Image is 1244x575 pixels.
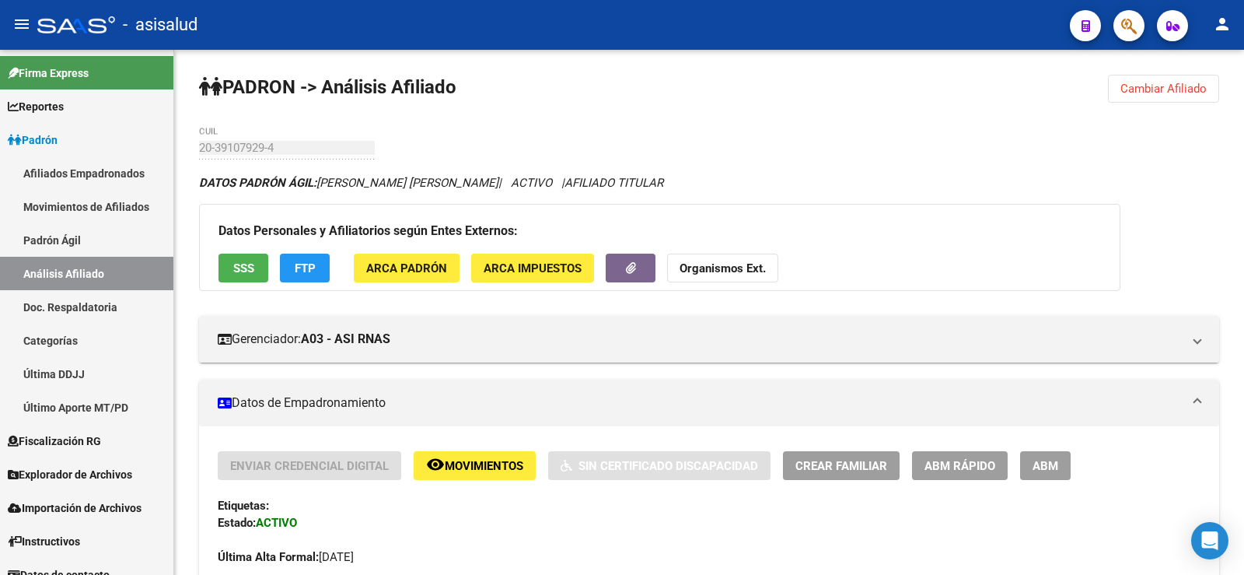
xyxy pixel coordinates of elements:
[795,459,887,473] span: Crear Familiar
[354,254,460,282] button: ARCA Padrón
[548,451,771,480] button: Sin Certificado Discapacidad
[8,466,132,483] span: Explorador de Archivos
[8,98,64,115] span: Reportes
[924,459,995,473] span: ABM Rápido
[471,254,594,282] button: ARCA Impuestos
[199,176,316,190] strong: DATOS PADRÓN ÁGIL:
[218,220,1101,242] h3: Datos Personales y Afiliatorios según Entes Externos:
[1020,451,1071,480] button: ABM
[301,331,390,348] strong: A03 - ASI RNAS
[445,459,523,473] span: Movimientos
[233,261,254,275] span: SSS
[426,455,445,474] mat-icon: remove_red_eye
[123,8,197,42] span: - asisalud
[564,176,663,190] span: AFILIADO TITULAR
[199,76,456,98] strong: PADRON -> Análisis Afiliado
[1191,522,1228,559] div: Open Intercom Messenger
[484,261,582,275] span: ARCA Impuestos
[667,254,778,282] button: Organismos Ext.
[230,459,389,473] span: Enviar Credencial Digital
[8,500,142,517] span: Importación de Archivos
[295,261,316,275] span: FTP
[218,516,256,530] strong: Estado:
[8,131,58,149] span: Padrón
[8,533,80,550] span: Instructivos
[199,176,498,190] span: [PERSON_NAME] [PERSON_NAME]
[912,451,1008,480] button: ABM Rápido
[218,331,1182,348] mat-panel-title: Gerenciador:
[199,316,1219,363] mat-expansion-panel-header: Gerenciador:A03 - ASI RNAS
[218,550,319,564] strong: Última Alta Formal:
[280,254,330,282] button: FTP
[414,451,536,480] button: Movimientos
[366,261,447,275] span: ARCA Padrón
[8,433,101,450] span: Fiscalización RG
[218,550,354,564] span: [DATE]
[1213,15,1232,33] mat-icon: person
[783,451,900,480] button: Crear Familiar
[218,394,1182,412] mat-panel-title: Datos de Empadronamiento
[680,261,766,275] strong: Organismos Ext.
[1120,82,1207,96] span: Cambiar Afiliado
[218,499,269,513] strong: Etiquetas:
[218,451,401,480] button: Enviar Credencial Digital
[1033,459,1058,473] span: ABM
[199,380,1219,426] mat-expansion-panel-header: Datos de Empadronamiento
[1108,75,1219,103] button: Cambiar Afiliado
[8,65,89,82] span: Firma Express
[12,15,31,33] mat-icon: menu
[199,176,663,190] i: | ACTIVO |
[256,516,297,530] strong: ACTIVO
[218,254,268,282] button: SSS
[578,459,758,473] span: Sin Certificado Discapacidad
